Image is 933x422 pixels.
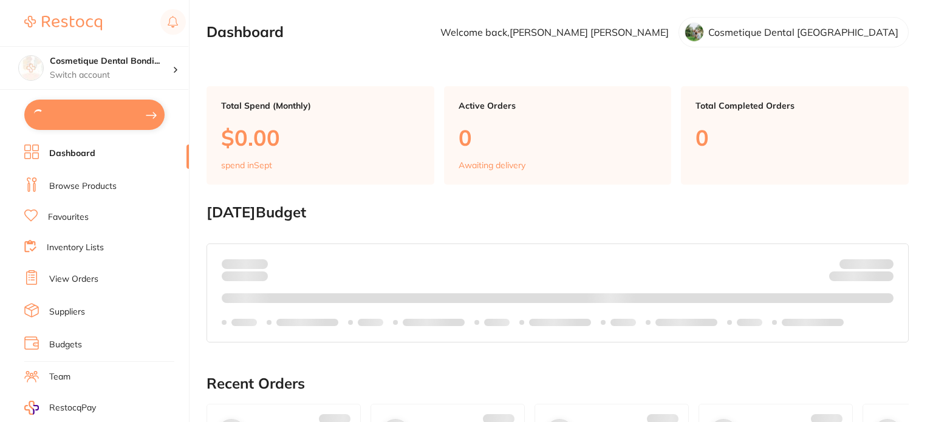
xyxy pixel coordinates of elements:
a: Inventory Lists [47,242,104,254]
p: Cosmetique Dental [GEOGRAPHIC_DATA] [708,27,898,38]
p: Switch account [50,69,173,81]
p: Labels [737,318,762,327]
p: Total Completed Orders [695,101,894,111]
a: Dashboard [49,148,95,160]
p: Welcome back, [PERSON_NAME] [PERSON_NAME] [440,27,669,38]
p: Remaining: [829,269,894,284]
h2: Recent Orders [207,375,909,392]
p: Labels extended [529,318,591,327]
p: 0 [695,125,894,150]
span: RestocqPay [49,402,96,414]
strong: $0.00 [247,258,268,269]
p: 0 [459,125,657,150]
a: Budgets [49,339,82,351]
a: Restocq Logo [24,9,102,37]
p: Active Orders [459,101,657,111]
img: Restocq Logo [24,16,102,30]
p: Labels [358,318,383,327]
p: month [222,269,268,284]
a: Active Orders0Awaiting delivery [444,86,672,185]
strong: $0.00 [872,273,894,284]
img: bzIydTI5cQ [685,22,704,42]
p: Labels extended [276,318,338,327]
p: Labels [484,318,510,327]
p: Awaiting delivery [459,160,525,170]
p: Labels extended [655,318,717,327]
p: Labels [610,318,636,327]
h2: Dashboard [207,24,284,41]
img: RestocqPay [24,401,39,415]
h2: [DATE] Budget [207,204,909,221]
p: Labels extended [782,318,844,327]
a: Browse Products [49,180,117,192]
a: Total Spend (Monthly)$0.00spend inSept [207,86,434,185]
a: Favourites [48,211,89,223]
p: Labels extended [403,318,465,327]
p: Labels [231,318,257,327]
h4: Cosmetique Dental Bondi Junction [50,55,173,67]
p: Total Spend (Monthly) [221,101,420,111]
a: View Orders [49,273,98,285]
strong: $NaN [870,258,894,269]
p: Budget: [839,259,894,268]
a: Suppliers [49,306,85,318]
img: Cosmetique Dental Bondi Junction [19,56,43,80]
a: Total Completed Orders0 [681,86,909,185]
p: Spent: [222,259,268,268]
p: spend in Sept [221,160,272,170]
p: $0.00 [221,125,420,150]
a: RestocqPay [24,401,96,415]
a: Team [49,371,70,383]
